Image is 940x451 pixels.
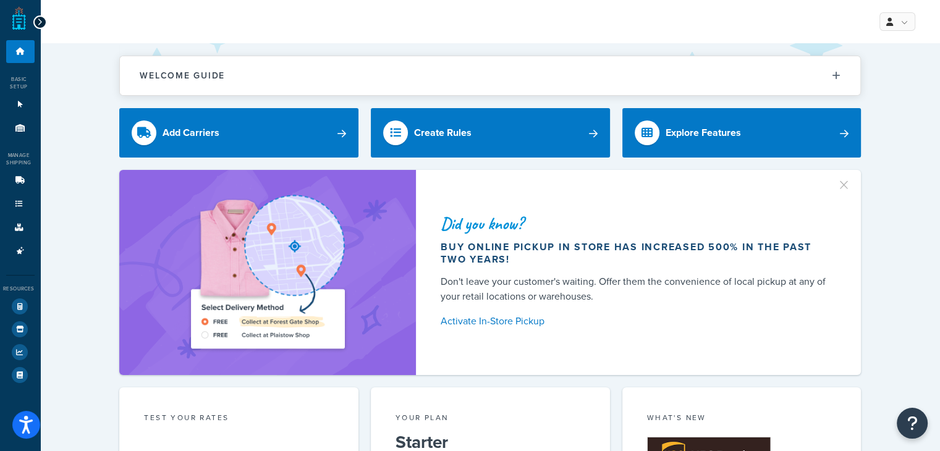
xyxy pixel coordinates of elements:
[6,318,35,340] li: Marketplace
[371,108,610,158] a: Create Rules
[622,108,862,158] a: Explore Features
[441,274,831,304] div: Don't leave your customer's waiting. Offer them the convenience of local pickup at any of your re...
[441,241,831,266] div: Buy online pickup in store has increased 500% in the past two years!
[6,295,35,318] li: Test Your Rates
[6,193,35,216] li: Shipping Rules
[6,240,35,263] li: Advanced Features
[897,408,928,439] button: Open Resource Center
[6,93,35,116] li: Websites
[414,124,472,141] div: Create Rules
[441,215,831,232] div: Did you know?
[441,313,831,330] a: Activate In-Store Pickup
[647,412,837,426] div: What's New
[6,364,35,386] li: Help Docs
[163,124,219,141] div: Add Carriers
[396,412,585,426] div: Your Plan
[6,117,35,140] li: Origins
[140,71,225,80] h2: Welcome Guide
[119,108,358,158] a: Add Carriers
[6,169,35,192] li: Carriers
[156,188,379,356] img: ad-shirt-map-b0359fc47e01cab431d101c4b569394f6a03f54285957d908178d52f29eb9668.png
[144,412,334,426] div: Test your rates
[6,216,35,239] li: Boxes
[120,56,860,95] button: Welcome Guide
[6,341,35,363] li: Analytics
[6,40,35,63] li: Dashboard
[666,124,741,141] div: Explore Features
